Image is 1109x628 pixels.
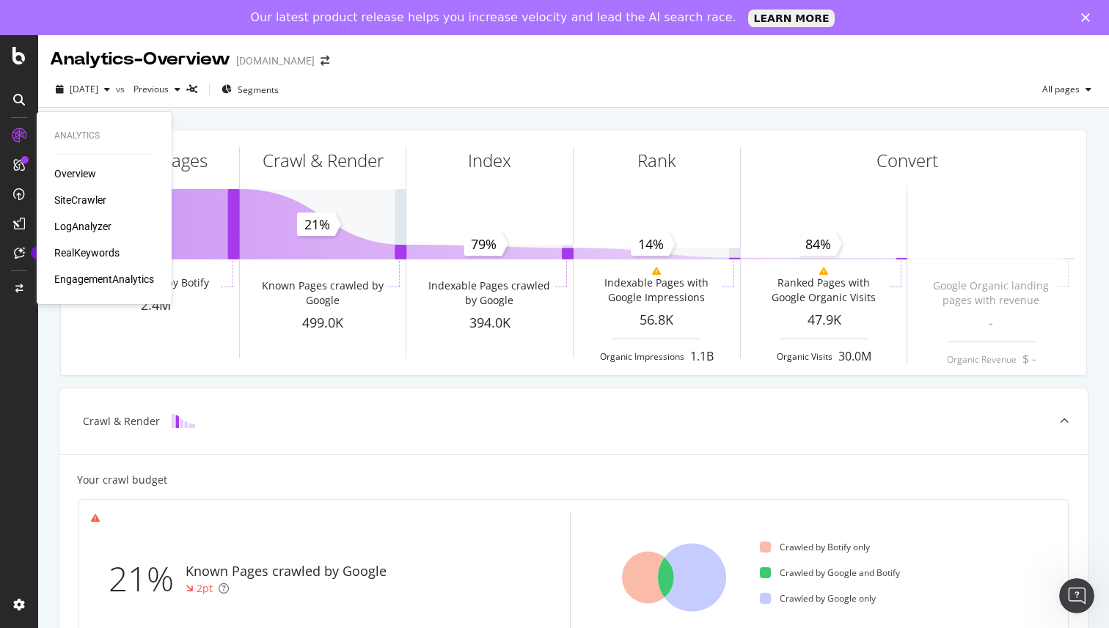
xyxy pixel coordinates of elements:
[54,245,120,260] a: RealKeywords
[251,10,736,25] div: Our latest product release helps you increase velocity and lead the AI search race.
[760,541,870,553] div: Crawled by Botify only
[83,414,160,429] div: Crawl & Render
[240,314,406,333] div: 499.0K
[31,246,44,259] div: Tooltip anchor
[186,562,387,581] div: Known Pages crawled by Google
[116,83,128,95] span: vs
[70,83,98,95] span: 2025 Aug. 16th
[260,278,385,308] div: Known Pages crawled by Google
[1036,83,1080,95] span: All pages
[128,78,186,101] button: Previous
[50,47,230,72] div: Analytics - Overview
[637,148,676,173] div: Rank
[1059,578,1094,613] iframe: Intercom live chat
[427,278,552,308] div: Indexable Pages crawled by Google
[93,276,209,290] div: Pages crawled by Botify
[1036,78,1097,101] button: All pages
[748,10,835,27] a: LEARN MORE
[54,193,106,207] a: SiteCrawler
[54,166,96,181] a: Overview
[600,350,684,363] div: Organic Impressions
[77,473,167,487] div: Your crawl budget
[1081,13,1096,22] div: Close
[236,53,315,68] div: [DOMAIN_NAME]
[760,592,876,605] div: Crawled by Google only
[760,566,900,579] div: Crawled by Google and Botify
[54,272,154,287] a: EngagementAnalytics
[406,314,573,333] div: 394.0K
[73,296,239,315] div: 2.4M
[50,78,116,101] button: [DATE]
[468,148,511,173] div: Index
[128,83,169,95] span: Previous
[594,276,720,305] div: Indexable Pages with Google Impressions
[690,348,714,365] div: 1.1B
[54,219,111,234] a: LogAnalyzer
[321,56,329,66] div: arrow-right-arrow-left
[109,555,186,603] div: 21%
[54,130,154,142] div: Analytics
[216,78,285,101] button: Segments
[574,311,740,330] div: 56.8K
[172,414,195,428] img: block-icon
[263,148,384,173] div: Crawl & Render
[197,581,213,596] div: 2pt
[238,84,279,96] span: Segments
